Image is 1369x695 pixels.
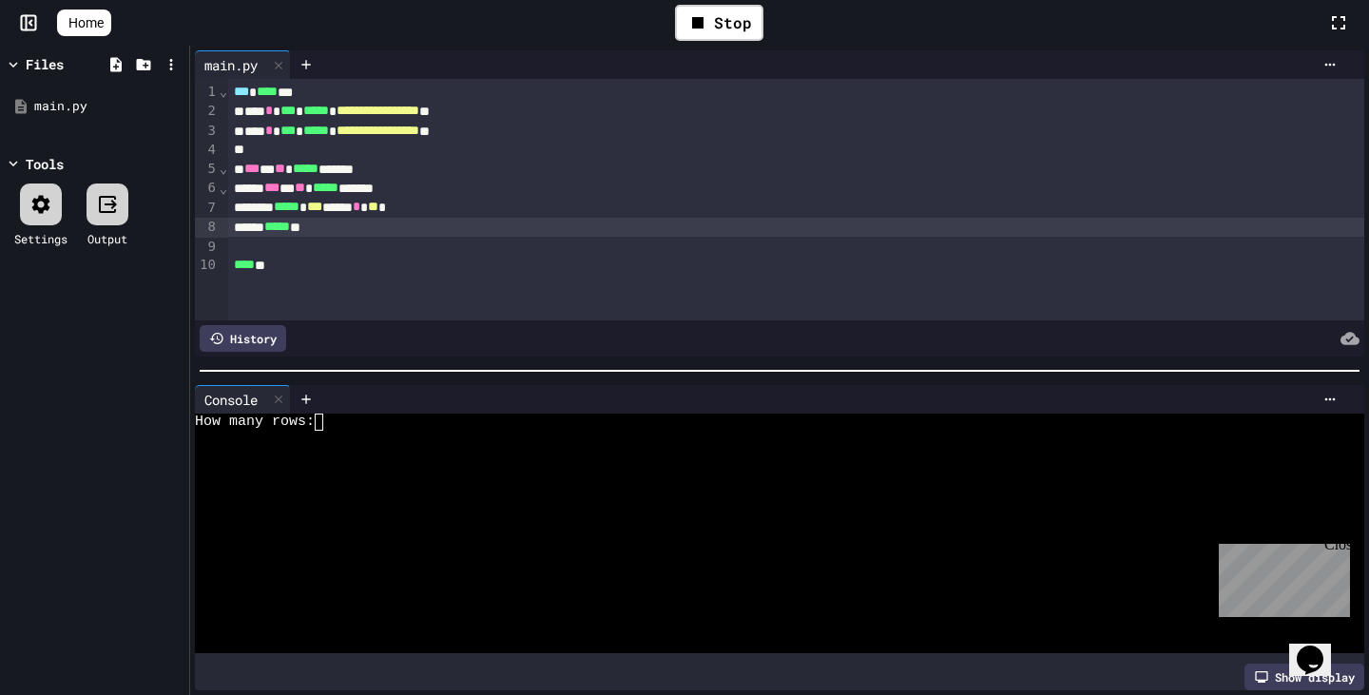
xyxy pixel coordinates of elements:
span: Fold line [219,181,228,196]
iframe: chat widget [1289,619,1350,676]
div: Stop [675,5,763,41]
span: Fold line [219,84,228,99]
div: Files [26,54,64,74]
div: 5 [195,160,219,179]
div: 7 [195,199,219,218]
div: 9 [195,238,219,257]
div: 8 [195,218,219,237]
div: 3 [195,122,219,141]
a: Home [57,10,111,36]
div: Settings [14,230,67,247]
div: Console [195,390,267,410]
div: History [200,325,286,352]
div: main.py [195,50,291,79]
div: Chat with us now!Close [8,8,131,121]
div: 1 [195,83,219,102]
div: 10 [195,256,219,275]
div: 4 [195,141,219,160]
div: Console [195,385,291,414]
div: 2 [195,102,219,121]
div: Output [87,230,127,247]
span: Home [68,13,104,32]
div: Show display [1244,664,1364,690]
span: How many rows: [195,414,315,431]
div: main.py [195,55,267,75]
iframe: chat widget [1211,536,1350,617]
span: Fold line [219,161,228,176]
div: main.py [34,97,183,116]
div: 6 [195,179,219,198]
div: Tools [26,154,64,174]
